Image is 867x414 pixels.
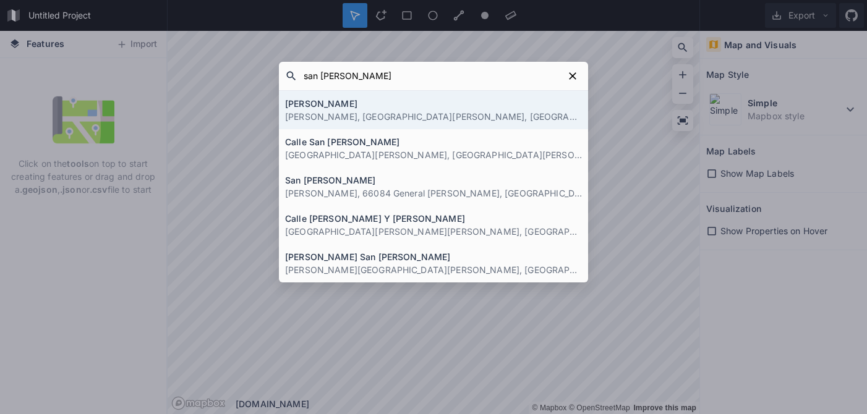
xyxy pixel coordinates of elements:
h4: San [PERSON_NAME] [285,174,582,187]
h4: [PERSON_NAME] San [PERSON_NAME] [285,250,582,263]
p: [GEOGRAPHIC_DATA][PERSON_NAME][PERSON_NAME], [GEOGRAPHIC_DATA][PERSON_NAME], [GEOGRAPHIC_DATA] [285,225,582,238]
input: Search placess... [297,65,563,87]
p: [PERSON_NAME], [GEOGRAPHIC_DATA][PERSON_NAME], [GEOGRAPHIC_DATA] [285,110,582,123]
p: [PERSON_NAME][GEOGRAPHIC_DATA][PERSON_NAME], [GEOGRAPHIC_DATA][PERSON_NAME], [GEOGRAPHIC_DATA][PE... [285,263,582,276]
p: [PERSON_NAME], 66084 General [PERSON_NAME], [GEOGRAPHIC_DATA][PERSON_NAME], [GEOGRAPHIC_DATA] [285,187,582,200]
h4: Calle [PERSON_NAME] Y [PERSON_NAME] [285,212,582,225]
p: [GEOGRAPHIC_DATA][PERSON_NAME], [GEOGRAPHIC_DATA][PERSON_NAME][PERSON_NAME], [GEOGRAPHIC_DATA][PE... [285,148,582,161]
h4: [PERSON_NAME] [285,97,582,110]
h4: Calle San [PERSON_NAME] [285,135,582,148]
